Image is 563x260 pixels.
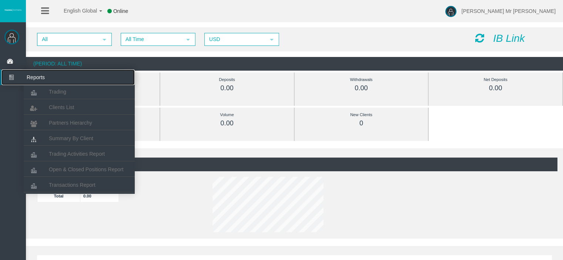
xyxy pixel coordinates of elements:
span: Transactions Report [49,182,95,188]
a: Partners Hierarchy [24,116,135,129]
span: Summary By Client [49,135,93,141]
td: Total [37,190,80,202]
span: select [101,37,107,43]
div: 0.00 [177,84,277,92]
div: Net Deposits [445,75,546,84]
span: [PERSON_NAME] Mr [PERSON_NAME] [462,8,556,14]
div: Volume [177,111,277,119]
a: Trading [24,85,135,98]
div: Deposits [177,75,277,84]
a: Clients List [24,101,135,114]
div: Withdrawals [311,75,412,84]
span: Reports [21,70,94,85]
i: Reload Dashboard [475,33,484,43]
span: Trading Activities Report [49,151,105,157]
span: select [185,37,191,43]
span: select [269,37,275,43]
span: Partners Hierarchy [49,120,92,126]
a: Trading Activities Report [24,147,135,161]
div: 0 [311,119,412,128]
a: Transactions Report [24,178,135,192]
div: (Period: All Time) [31,158,557,171]
span: Open & Closed Positions Report [49,166,124,172]
span: USD [205,34,265,45]
div: 0.00 [445,84,546,92]
i: IB Link [493,33,525,44]
span: Online [113,8,128,14]
a: Open & Closed Positions Report [24,163,135,176]
img: user-image [445,6,456,17]
span: Clients List [49,104,74,110]
a: Summary By Client [24,132,135,145]
img: logo.svg [4,9,22,11]
a: Reports [1,70,135,85]
div: (Period: All Time) [26,57,563,71]
div: 0.00 [177,119,277,128]
span: Trading [49,89,66,95]
div: 0.00 [311,84,412,92]
div: New Clients [311,111,412,119]
span: English Global [54,8,97,14]
td: 0.00 [80,190,119,202]
span: All Time [121,34,181,45]
span: All [38,34,98,45]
